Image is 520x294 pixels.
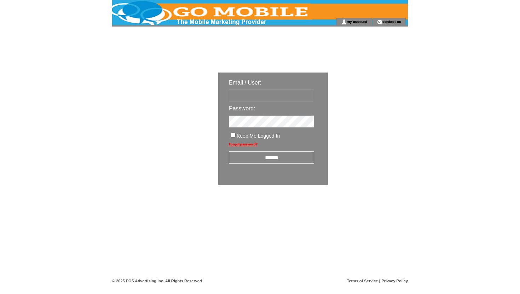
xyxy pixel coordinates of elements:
[382,19,401,24] a: contact us
[347,19,367,24] a: my account
[377,19,382,25] img: contact_us_icon.gif
[237,133,280,139] span: Keep Me Logged In
[229,142,258,146] a: Forgot password?
[112,279,202,283] span: © 2025 POS Advertising Inc. All Rights Reserved
[381,279,408,283] a: Privacy Policy
[341,19,347,25] img: account_icon.gif
[379,279,380,283] span: |
[229,105,255,111] span: Password:
[348,202,384,211] img: transparent.png
[347,279,378,283] a: Terms of Service
[229,80,261,86] span: Email / User:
